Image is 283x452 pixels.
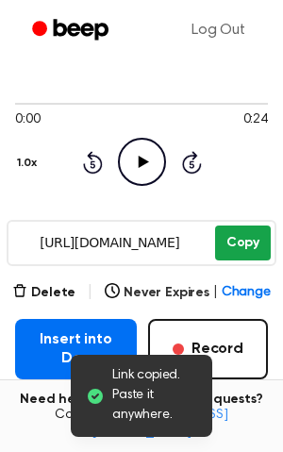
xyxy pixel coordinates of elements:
[15,147,43,179] button: 1.0x
[243,110,268,130] span: 0:24
[15,319,137,379] button: Insert into Doc
[173,8,264,53] a: Log Out
[148,319,268,379] button: Record
[105,283,271,303] button: Never Expires|Change
[19,12,125,49] a: Beep
[12,283,75,303] button: Delete
[112,366,197,426] span: Link copied. Paste it anywhere.
[215,226,271,260] button: Copy
[222,283,271,303] span: Change
[92,409,228,439] a: [EMAIL_ADDRESS][DOMAIN_NAME]
[15,110,40,130] span: 0:00
[213,283,218,303] span: |
[87,281,93,304] span: |
[11,408,272,441] span: Contact us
